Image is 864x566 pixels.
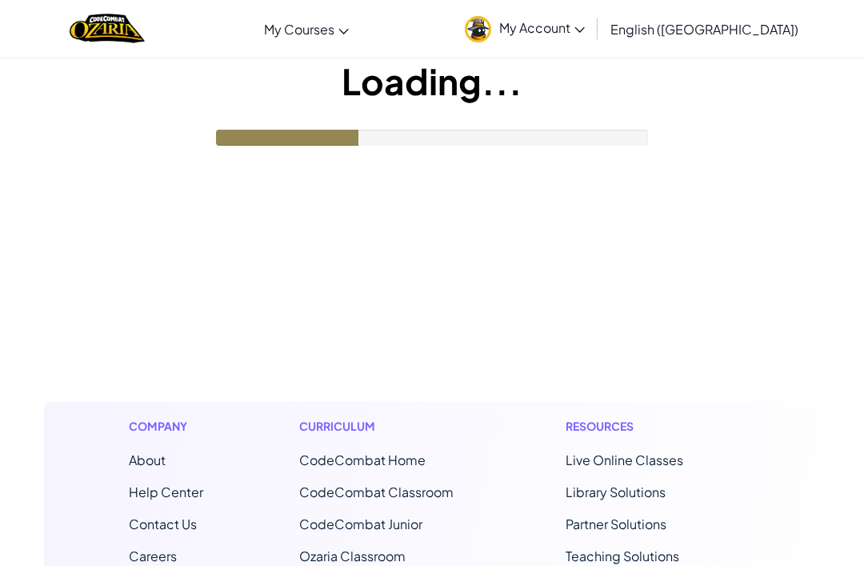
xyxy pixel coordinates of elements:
[129,516,197,532] span: Contact Us
[129,484,203,500] a: Help Center
[299,452,426,468] span: CodeCombat Home
[566,484,666,500] a: Library Solutions
[256,7,357,50] a: My Courses
[457,3,593,54] a: My Account
[299,418,470,435] h1: Curriculum
[602,7,806,50] a: English ([GEOGRAPHIC_DATA])
[610,21,798,38] span: English ([GEOGRAPHIC_DATA])
[129,418,203,435] h1: Company
[499,19,585,36] span: My Account
[70,12,144,45] img: Home
[299,548,406,564] a: Ozaria Classroom
[264,21,334,38] span: My Courses
[566,452,683,468] a: Live Online Classes
[299,484,454,500] a: CodeCombat Classroom
[129,548,177,564] a: Careers
[299,516,422,532] a: CodeCombat Junior
[566,418,736,435] h1: Resources
[566,516,666,532] a: Partner Solutions
[465,16,491,42] img: avatar
[70,12,144,45] a: Ozaria by CodeCombat logo
[566,548,679,564] a: Teaching Solutions
[129,452,166,468] a: About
